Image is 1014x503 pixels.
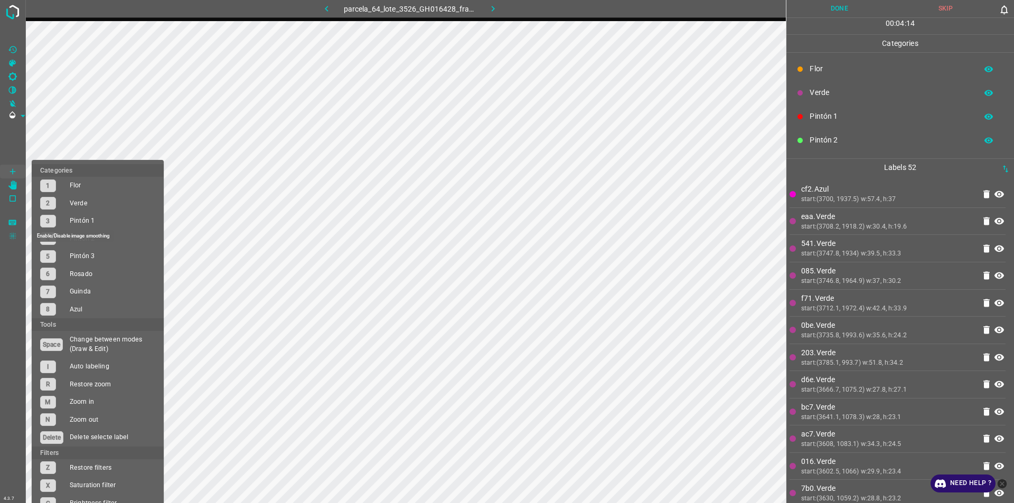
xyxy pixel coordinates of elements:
[46,270,50,278] b: 6
[70,270,155,279] span: Rosado
[344,3,476,17] h6: parcela_64_lote_3526_GH016428_frame_00039_37704.jpg
[45,398,51,406] b: M
[70,415,155,425] span: Zoom out
[801,331,975,340] div: start:(3735.8, 1993.6) w:35.6, h:24.2
[786,105,1014,128] div: Pintón 1
[786,152,1014,176] div: Pintón 3
[996,474,1009,492] button: close-help
[931,474,996,492] a: Need Help ?
[801,265,975,277] p: 085.Verde
[801,440,975,449] div: start:(3608, 1083.1) w:34.3, h:24.5
[801,429,975,440] p: ac7.Verde
[801,249,975,259] div: start:(3747.8, 1934) w:39.5, h:33.3
[46,381,50,388] b: R
[801,222,975,232] div: start:(3708.2, 1918.2) w:30.4, h:19.6
[801,347,975,358] p: 203.Verde
[801,374,975,385] p: d6e.Verde
[70,181,155,191] span: Flor
[70,305,155,315] span: Azul
[70,335,155,354] span: Change between modes (Draw & Edit)
[1,495,17,503] div: 4.3.7
[46,253,50,260] b: 5
[801,456,975,467] p: 016.Verde
[801,277,975,286] div: start:(3746.8, 1964.9) w:37, h:30.2
[46,182,50,189] b: 1
[32,164,164,177] li: Categories
[43,434,61,441] b: Delete
[46,306,50,313] b: 8
[801,195,975,204] div: start:(3700, 1937.5) w:57.4, h:37
[801,238,975,249] p: 541.Verde
[886,18,915,34] div: : :
[801,320,975,331] p: 0be.Verde
[801,483,975,494] p: 7b0.Verde
[46,464,50,471] b: Z
[33,230,114,242] div: Enable/Disable image smoothing
[801,211,975,222] p: eaa.Verde
[70,287,155,297] span: Guinda
[46,200,50,207] b: 2
[70,380,155,390] span: Restore zoom
[70,362,155,372] span: Auto labeling
[70,463,155,473] span: Restore filters
[801,184,975,195] p: cf2.Azul
[810,87,972,98] p: Verde
[32,447,164,459] li: Filters
[46,288,50,296] b: 7
[810,63,972,74] p: Flor
[32,318,164,331] li: Tools
[70,252,155,261] span: Pintón 3
[801,467,975,477] div: start:(3602.5, 1066) w:29.9, h:23.4
[46,482,50,489] b: X
[786,128,1014,152] div: Pintón 2
[801,304,975,314] div: start:(3712.1, 1972.4) w:42.4, h:33.9
[801,413,975,422] div: start:(3641.1, 1078.3) w:28, h:23.1
[810,111,972,122] p: Pintón 1
[810,135,972,146] p: Pintón 2
[70,481,155,490] span: Saturation filter
[70,199,155,208] span: Verde
[801,402,975,413] p: bc7.Verde
[70,216,155,226] span: Pintón 1
[786,81,1014,105] div: Verde
[43,341,60,348] b: Space
[46,217,50,225] b: 3
[790,159,1011,176] p: Labels 52
[896,18,904,29] p: 04
[786,57,1014,81] div: Flor
[70,397,155,407] span: Zoom in
[801,358,975,368] div: start:(3785.1, 993.7) w:51.8, h:34.2
[47,363,49,371] b: I
[801,293,975,304] p: f71.Verde
[906,18,915,29] p: 14
[801,385,975,395] div: start:(3666.7, 1075.2) w:27.8, h:27.1
[786,35,1014,52] p: Categories
[886,18,894,29] p: 00
[70,433,155,442] span: Delete selecte label
[3,3,22,22] img: logo
[45,416,50,423] b: N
